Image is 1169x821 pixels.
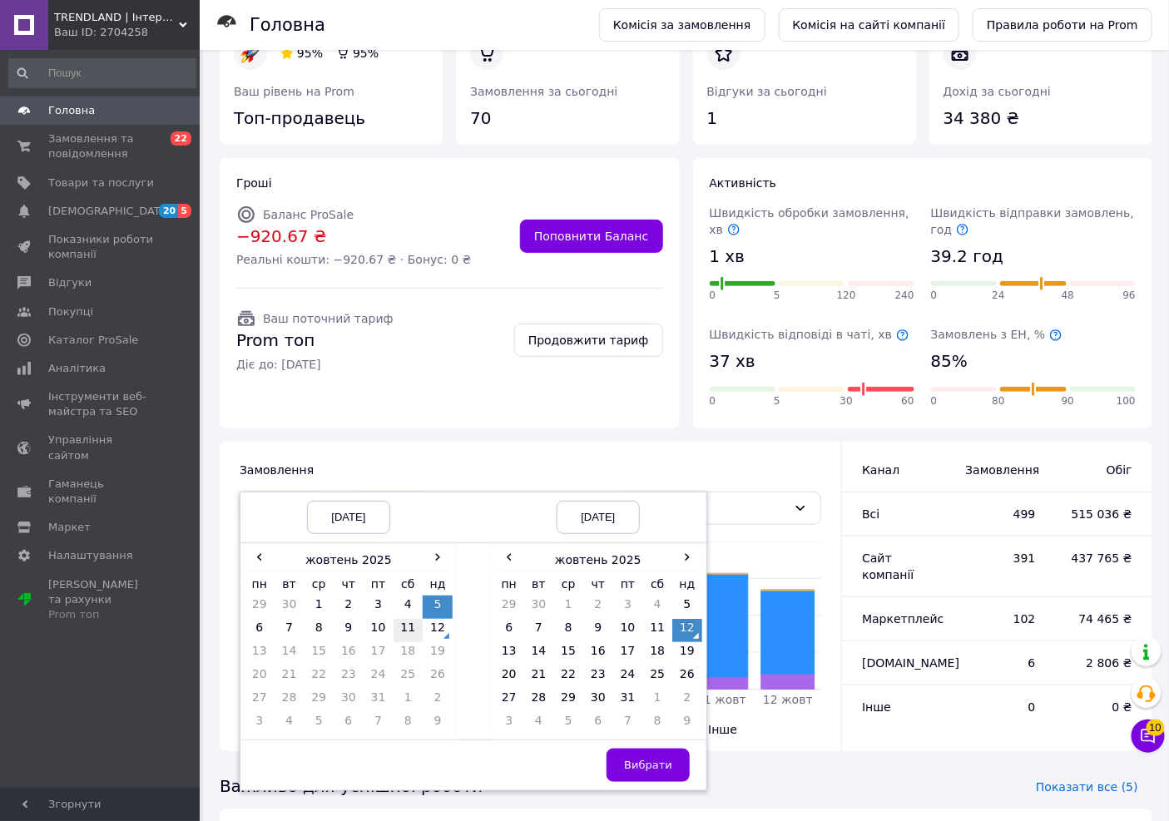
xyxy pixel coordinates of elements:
td: 7 [524,619,554,642]
td: 12 [672,619,702,642]
span: › [672,548,702,565]
td: 18 [643,642,673,665]
span: 0 ₴ [1069,699,1132,715]
td: 29 [494,596,524,619]
span: 95% [297,47,323,60]
td: 31 [364,689,394,712]
span: 120 [837,289,856,303]
td: 20 [494,665,524,689]
th: пн [245,571,275,596]
td: 22 [553,665,583,689]
td: 11 [394,619,424,642]
td: 4 [275,712,305,735]
span: Баланс ProSale [263,208,354,221]
th: сб [643,571,673,596]
span: [DOMAIN_NAME] [862,656,959,670]
span: 20 [159,204,178,218]
span: 100 [1117,394,1136,408]
td: 7 [364,712,394,735]
td: 21 [275,665,305,689]
th: жовтень 2025 [275,548,424,572]
span: 0 [931,289,938,303]
span: Каталог ProSale [48,333,138,348]
span: 85% [931,349,968,373]
td: 16 [583,642,613,665]
td: 30 [583,689,613,712]
span: Інше [862,700,891,714]
td: 9 [672,712,702,735]
span: Показники роботи компанії [48,232,154,262]
th: вт [524,571,554,596]
td: 11 [643,619,673,642]
td: 12 [423,619,453,642]
div: [DATE] [557,501,640,534]
a: Комісія на сайті компанії [779,8,960,42]
div: Prom топ [48,607,154,622]
span: ‹ [245,548,275,565]
a: Продовжити тариф [514,324,663,357]
td: 5 [423,596,453,619]
td: 13 [245,642,275,665]
div: Ваш ID: 2704258 [54,25,200,40]
span: 5 [774,394,780,408]
span: 80 [993,394,1005,408]
div: Обіг [627,499,787,517]
td: 26 [423,665,453,689]
td: 14 [275,642,305,665]
a: Комісія за замовлення [599,8,765,42]
td: 27 [494,689,524,712]
span: Вибрати [624,759,672,771]
td: 24 [364,665,394,689]
span: 499 [966,506,1036,522]
span: Маркет [48,520,91,535]
td: 26 [672,665,702,689]
tspan: 12 жовт [764,694,814,707]
td: 16 [334,642,364,665]
span: Гроші [236,176,272,190]
td: 9 [423,712,453,735]
span: [DEMOGRAPHIC_DATA] [48,204,171,219]
td: 8 [394,712,424,735]
td: 13 [494,642,524,665]
span: Prom топ [236,329,394,353]
span: Налаштування [48,548,133,563]
td: 10 [613,619,643,642]
td: 29 [245,596,275,619]
td: 7 [613,712,643,735]
span: Всi [862,507,879,521]
button: Вибрати [607,749,690,782]
div: [DATE] [307,501,390,534]
span: Замовлення [240,463,314,477]
button: Чат з покупцем10 [1132,720,1165,753]
td: 5 [304,712,334,735]
td: 4 [643,596,673,619]
span: 60 [901,394,914,408]
td: 10 [364,619,394,642]
td: 17 [364,642,394,665]
span: 37 хв [710,349,755,373]
span: 10 [1147,716,1165,733]
span: 102 [966,611,1036,627]
span: Канал [862,463,899,477]
span: Відгуки [48,275,92,290]
span: 515 036 ₴ [1069,506,1132,522]
td: 8 [304,619,334,642]
td: 19 [672,642,702,665]
span: Інше [708,723,737,736]
span: 24 [993,289,1005,303]
td: 30 [275,596,305,619]
span: Діє до: [DATE] [236,356,394,373]
td: 15 [553,642,583,665]
span: 22 [171,131,191,146]
span: Гаманець компанії [48,477,154,507]
td: 6 [583,712,613,735]
span: ‹ [494,548,524,565]
td: 3 [245,712,275,735]
span: Сайт компанії [862,551,914,581]
span: 5 [178,204,191,218]
td: 5 [553,712,583,735]
th: жовтень 2025 [524,548,673,572]
th: ср [553,571,583,596]
span: 48 [1062,289,1074,303]
td: 2 [672,689,702,712]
